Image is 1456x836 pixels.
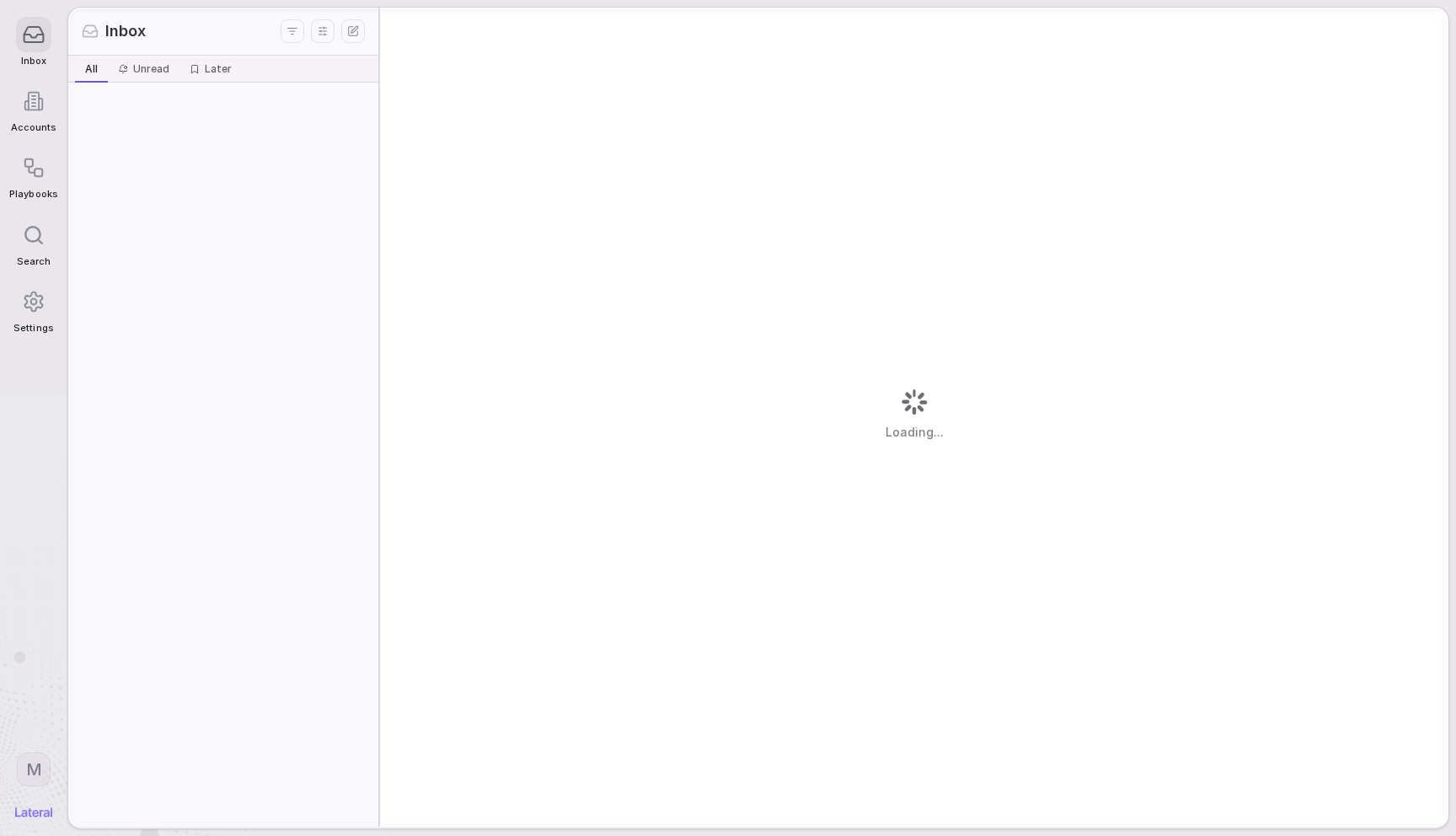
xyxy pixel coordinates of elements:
span: M [26,758,42,780]
span: Inbox [105,20,146,42]
a: Playbooks [9,142,57,208]
span: Inbox [21,56,46,67]
span: Search [17,256,51,267]
span: Unread [133,62,169,76]
span: All [85,62,98,76]
span: Playbooks [9,189,57,200]
a: Inbox [9,8,57,75]
span: Later [205,62,232,76]
span: Settings [13,323,53,334]
button: Filters [281,19,304,43]
a: Settings [9,276,57,342]
a: Accounts [9,75,57,142]
span: Loading... [886,424,944,441]
button: Display settings [311,19,335,43]
img: Lateral [15,807,52,817]
span: Accounts [11,122,56,133]
button: New thread [341,19,365,43]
